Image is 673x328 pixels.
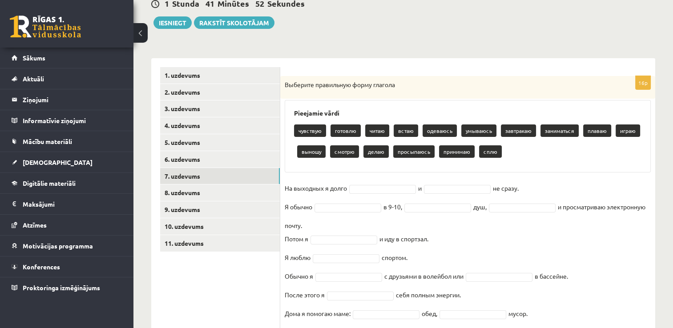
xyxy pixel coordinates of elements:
a: 7. uzdevums [160,168,280,184]
a: Motivācijas programma [12,236,122,256]
span: Mācību materiāli [23,137,72,145]
p: Обычно я [285,269,313,283]
p: одеваюсь [423,124,457,137]
p: встаю [394,124,418,137]
p: заниматься [540,124,579,137]
p: чувствую [294,124,326,137]
p: смотрю [330,145,359,158]
p: плаваю [583,124,611,137]
a: Aktuāli [12,68,122,89]
span: Sākums [23,54,45,62]
a: 4. uzdevums [160,117,280,134]
p: умываюсь [461,124,496,137]
span: Atzīmes [23,221,47,229]
a: 8. uzdevums [160,184,280,201]
a: Sākums [12,48,122,68]
a: Rīgas 1. Tālmācības vidusskola [10,16,81,38]
p: На выходных я долго [285,181,347,195]
a: 6. uzdevums [160,151,280,168]
p: читаю [365,124,389,137]
p: делаю [363,145,389,158]
span: Motivācijas programma [23,242,93,250]
p: 16p [635,76,651,90]
a: 9. uzdevums [160,201,280,218]
p: Потом я [285,232,308,245]
p: выношу [297,145,326,158]
a: 1. uzdevums [160,67,280,84]
a: Maksājumi [12,194,122,214]
p: сплю [479,145,502,158]
a: [DEMOGRAPHIC_DATA] [12,152,122,172]
p: принимаю [439,145,475,158]
span: Digitālie materiāli [23,179,76,187]
legend: Informatīvie ziņojumi [23,110,122,131]
a: 3. uzdevums [160,100,280,117]
a: Atzīmes [12,215,122,235]
a: Konferences [12,256,122,277]
a: Mācību materiāli [12,131,122,152]
h3: Pieejamie vārdi [294,109,641,117]
a: Ziņojumi [12,89,122,110]
p: После этого я [285,288,325,301]
a: Proktoringa izmēģinājums [12,277,122,298]
p: просыпаюсь [393,145,435,158]
a: 2. uzdevums [160,84,280,100]
span: [DEMOGRAPHIC_DATA] [23,158,93,166]
a: 11. uzdevums [160,235,280,252]
p: Дома я помогаю маме: [285,307,351,320]
a: Digitālie materiāli [12,173,122,193]
p: Выберите правильную форму глагола [285,80,606,89]
button: Iesniegt [153,16,192,29]
p: Я обычно [285,200,312,213]
p: готовлю [330,124,361,137]
legend: Ziņojumi [23,89,122,110]
span: Aktuāli [23,75,44,83]
p: завтракаю [501,124,536,137]
legend: Maksājumi [23,194,122,214]
p: играю [616,124,640,137]
span: Konferences [23,263,60,271]
span: Proktoringa izmēģinājums [23,284,100,292]
p: Я люблю [285,251,310,264]
a: 10. uzdevums [160,218,280,235]
a: Informatīvie ziņojumi [12,110,122,131]
a: 5. uzdevums [160,134,280,151]
a: Rakstīt skolotājam [194,16,274,29]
